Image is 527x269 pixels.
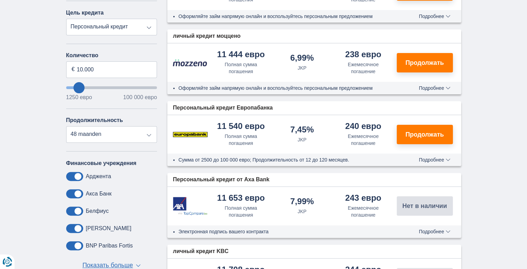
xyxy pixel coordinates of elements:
button: Подробнее [414,14,456,19]
font: 7,99% [290,197,314,206]
font: 11 444 евро [217,50,265,59]
font: JKP [298,65,307,71]
img: product.pl.alt Европабанк [173,126,208,143]
font: Цель кредита [66,10,104,16]
button: Подробнее [414,85,456,91]
font: Белфиус [86,208,109,214]
button: Продолжать [397,53,453,72]
font: Продолжать [405,131,444,138]
font: Арджента [86,173,111,179]
font: Полная сумма погашения [225,133,257,146]
font: Количество [66,52,98,58]
font: Ежемесячное погашение [348,133,379,146]
font: Персональный кредит Европабанка [173,105,273,111]
font: Подробнее [419,14,444,19]
font: Продолжительность [66,117,123,123]
font: JKP [298,137,307,142]
font: 243 евро [345,193,381,202]
font: Ежемесячное погашение [348,205,379,218]
button: Нет в наличии [397,196,453,216]
img: product.pl.alt Axa Bank [173,197,208,215]
font: € [72,66,75,72]
font: 1250 евро [66,94,92,100]
font: Оформляйте займ напрямую онлайн и воспользуйтесь персональным предложением [178,85,372,91]
font: Акса Банк [86,191,112,197]
font: Персональный кредит от Axa Bank [173,176,270,182]
font: Финансовые учреждения [66,160,137,166]
font: Продолжать [405,59,444,66]
font: [PERSON_NAME] [86,225,132,231]
font: Нет в наличии [402,202,447,209]
font: Ежемесячное погашение [348,62,379,74]
font: личный кредит KBC [173,248,229,254]
font: 100 000 евро [123,94,157,100]
font: личный кредит моццено [173,33,240,39]
font: Полная сумма погашения [225,62,257,74]
img: product.pl.alt Mozzeno [173,59,208,67]
font: 11 653 евро [217,193,265,202]
button: Подробнее [414,229,456,234]
font: 6,99% [290,53,314,62]
font: Подробнее [419,85,444,91]
input: хочуЗанять [66,86,157,89]
font: 238 евро [345,50,381,59]
button: Продолжать [397,125,453,144]
font: Полная сумма погашения [225,205,257,218]
font: Подробнее [419,229,444,234]
font: Оформляйте займ напрямую онлайн и воспользуйтесь персональным предложением [178,14,372,19]
font: Электронная подпись вашего контракта [178,229,269,234]
font: Сумма от 2500 до 100 000 евро; Продолжительность от 12 до 120 месяцев. [178,157,349,163]
button: Подробнее [414,157,456,163]
font: 240 евро [345,121,381,131]
font: JKP [298,209,307,214]
font: 11 540 евро [217,121,265,131]
font: 7,45% [290,125,314,134]
font: BNP Paribas Fortis [86,243,133,249]
font: Подробнее [419,157,444,163]
font: Показать больше [82,262,133,269]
